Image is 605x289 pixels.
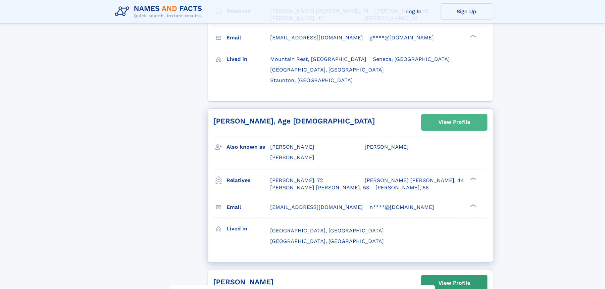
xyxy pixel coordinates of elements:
span: [PERSON_NAME] [270,144,314,150]
a: [PERSON_NAME], 72 [270,177,323,184]
div: ❯ [469,34,477,38]
span: [PERSON_NAME] [365,144,409,150]
a: Sign Up [440,3,493,20]
span: [GEOGRAPHIC_DATA], [GEOGRAPHIC_DATA] [270,238,384,244]
a: [PERSON_NAME] [PERSON_NAME], 44 [365,177,464,184]
a: [PERSON_NAME], 56 [376,184,429,191]
span: [EMAIL_ADDRESS][DOMAIN_NAME] [270,34,363,41]
img: Logo Names and Facts [112,3,208,21]
a: [PERSON_NAME], Age [DEMOGRAPHIC_DATA] [213,117,375,125]
span: Seneca, [GEOGRAPHIC_DATA] [373,56,450,62]
h3: Relatives [227,175,270,186]
h3: Also known as [227,141,270,153]
h3: Email [227,202,270,213]
span: [GEOGRAPHIC_DATA], [GEOGRAPHIC_DATA] [270,67,384,73]
span: [PERSON_NAME] [270,154,314,161]
div: View Profile [438,115,470,130]
h3: Lived in [227,223,270,234]
a: [PERSON_NAME] [PERSON_NAME], 53 [270,184,369,191]
span: Staunton, [GEOGRAPHIC_DATA] [270,77,353,83]
span: [EMAIL_ADDRESS][DOMAIN_NAME] [270,204,363,210]
h3: Lived in [227,54,270,65]
span: Mountain Rest, [GEOGRAPHIC_DATA] [270,56,366,62]
a: View Profile [422,114,487,130]
div: ❯ [469,204,477,208]
a: [PERSON_NAME] [213,278,274,286]
div: ❯ [469,176,477,181]
span: [GEOGRAPHIC_DATA], [GEOGRAPHIC_DATA] [270,227,384,234]
h3: Email [227,32,270,43]
a: Log In [387,3,440,20]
